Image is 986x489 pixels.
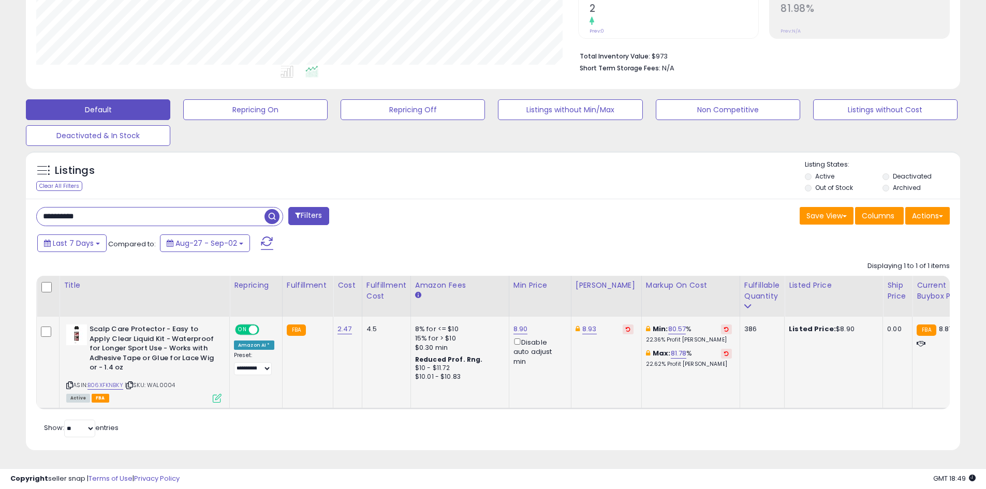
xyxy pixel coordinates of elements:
label: Archived [893,183,921,192]
b: Max: [653,348,671,358]
div: Min Price [513,280,567,291]
span: Aug-27 - Sep-02 [175,238,237,248]
b: Scalp Care Protector - Easy to Apply Clear Liquid Kit - Waterproof for Longer Sport Use - Works w... [90,324,215,375]
span: 8.87 [939,324,953,334]
p: Listing States: [805,160,960,170]
button: Last 7 Days [37,234,107,252]
div: 4.5 [366,324,403,334]
a: 8.90 [513,324,528,334]
button: Filters [288,207,329,225]
span: Columns [862,211,894,221]
button: Deactivated & In Stock [26,125,170,146]
div: Title [64,280,225,291]
div: $10 - $11.72 [415,364,501,373]
h2: 2 [590,3,758,17]
b: Total Inventory Value: [580,52,650,61]
div: seller snap | | [10,474,180,484]
small: Prev: N/A [781,28,801,34]
a: Privacy Policy [134,473,180,483]
button: Listings without Cost [813,99,958,120]
button: Aug-27 - Sep-02 [160,234,250,252]
div: 386 [744,324,776,334]
div: Repricing [234,280,278,291]
button: Save View [800,207,853,225]
div: Fulfillable Quantity [744,280,780,302]
p: 22.62% Profit [PERSON_NAME] [646,361,732,368]
img: 31Fbkor8w0L._SL40_.jpg [66,324,87,345]
a: B06XFKNBKY [87,381,123,390]
div: Disable auto adjust min [513,336,563,366]
div: Preset: [234,352,274,375]
div: 0.00 [887,324,904,334]
small: Amazon Fees. [415,291,421,300]
button: Non Competitive [656,99,800,120]
small: Prev: 0 [590,28,604,34]
div: $8.90 [789,324,875,334]
div: $10.01 - $10.83 [415,373,501,381]
b: Min: [653,324,668,334]
div: Markup on Cost [646,280,735,291]
b: Reduced Prof. Rng. [415,355,483,364]
b: Listed Price: [789,324,836,334]
span: OFF [258,325,274,334]
small: FBA [287,324,306,336]
h5: Listings [55,164,95,178]
div: Ship Price [887,280,908,302]
th: The percentage added to the cost of goods (COGS) that forms the calculator for Min & Max prices. [641,276,740,317]
div: Fulfillment [287,280,329,291]
div: Amazon Fees [415,280,505,291]
span: Show: entries [44,423,119,433]
a: 8.93 [582,324,597,334]
div: Clear All Filters [36,181,82,191]
div: Amazon AI * [234,340,274,350]
label: Deactivated [893,172,932,181]
div: Displaying 1 to 1 of 1 items [867,261,950,271]
span: FBA [92,394,109,403]
span: Compared to: [108,239,156,249]
p: 22.36% Profit [PERSON_NAME] [646,336,732,344]
div: 15% for > $10 [415,334,501,343]
h2: 81.98% [781,3,949,17]
span: N/A [662,63,674,73]
div: [PERSON_NAME] [576,280,637,291]
a: 2.47 [337,324,352,334]
div: $0.30 min [415,343,501,352]
small: FBA [917,324,936,336]
button: Repricing On [183,99,328,120]
span: ON [236,325,249,334]
button: Columns [855,207,904,225]
a: 81.78 [671,348,687,359]
button: Listings without Min/Max [498,99,642,120]
div: Listed Price [789,280,878,291]
li: $973 [580,49,942,62]
span: 2025-09-12 18:49 GMT [933,473,976,483]
label: Active [815,172,834,181]
div: 8% for <= $10 [415,324,501,334]
span: Last 7 Days [53,238,94,248]
div: Current Buybox Price [917,280,970,302]
span: | SKU: WAL0004 [125,381,175,389]
div: Fulfillment Cost [366,280,406,302]
button: Repricing Off [341,99,485,120]
strong: Copyright [10,473,48,483]
div: % [646,349,732,368]
span: All listings currently available for purchase on Amazon [66,394,90,403]
button: Actions [905,207,950,225]
a: Terms of Use [89,473,133,483]
div: % [646,324,732,344]
div: ASIN: [66,324,222,401]
div: Cost [337,280,358,291]
b: Short Term Storage Fees: [580,64,660,72]
button: Default [26,99,170,120]
label: Out of Stock [815,183,853,192]
a: 80.57 [668,324,686,334]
